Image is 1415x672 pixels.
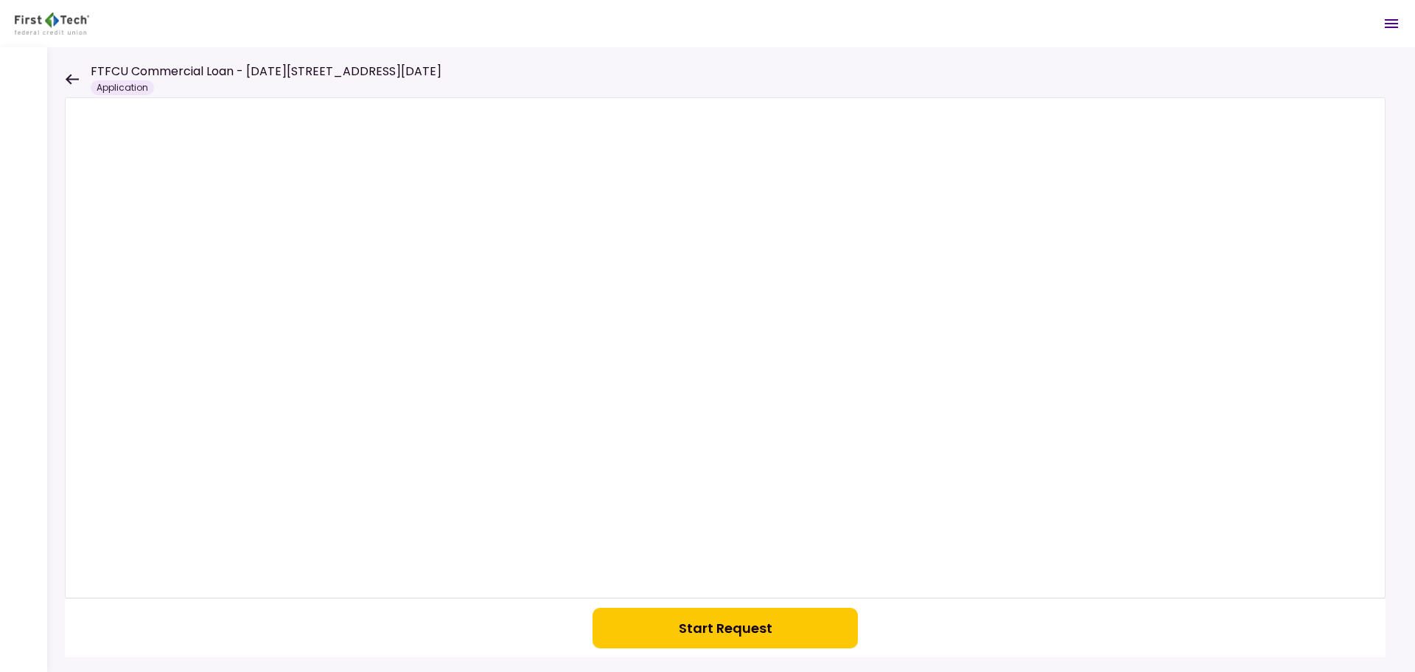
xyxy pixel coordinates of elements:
div: Application [91,80,154,95]
iframe: Welcome [65,97,1386,598]
h1: FTFCU Commercial Loan - [DATE][STREET_ADDRESS][DATE] [91,63,441,80]
button: Start Request [593,608,858,648]
button: Open menu [1374,6,1409,41]
img: Partner icon [15,13,89,35]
